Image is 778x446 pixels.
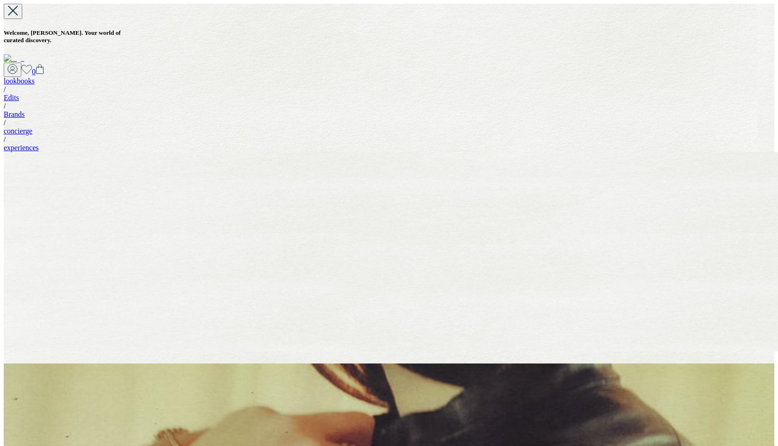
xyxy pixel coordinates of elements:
[4,29,774,44] h5: Welcome, [PERSON_NAME] . Your world of curated discovery.
[4,77,35,85] a: lookbooks
[4,102,774,110] div: /
[4,110,25,118] a: Brands
[4,54,24,63] img: logo
[4,144,39,152] a: experiences
[4,135,774,144] div: /
[4,127,32,135] a: concierge
[4,119,774,127] div: /
[32,68,44,76] a: 0
[4,85,774,94] div: /
[4,94,19,102] a: Edits
[32,68,36,76] span: 0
